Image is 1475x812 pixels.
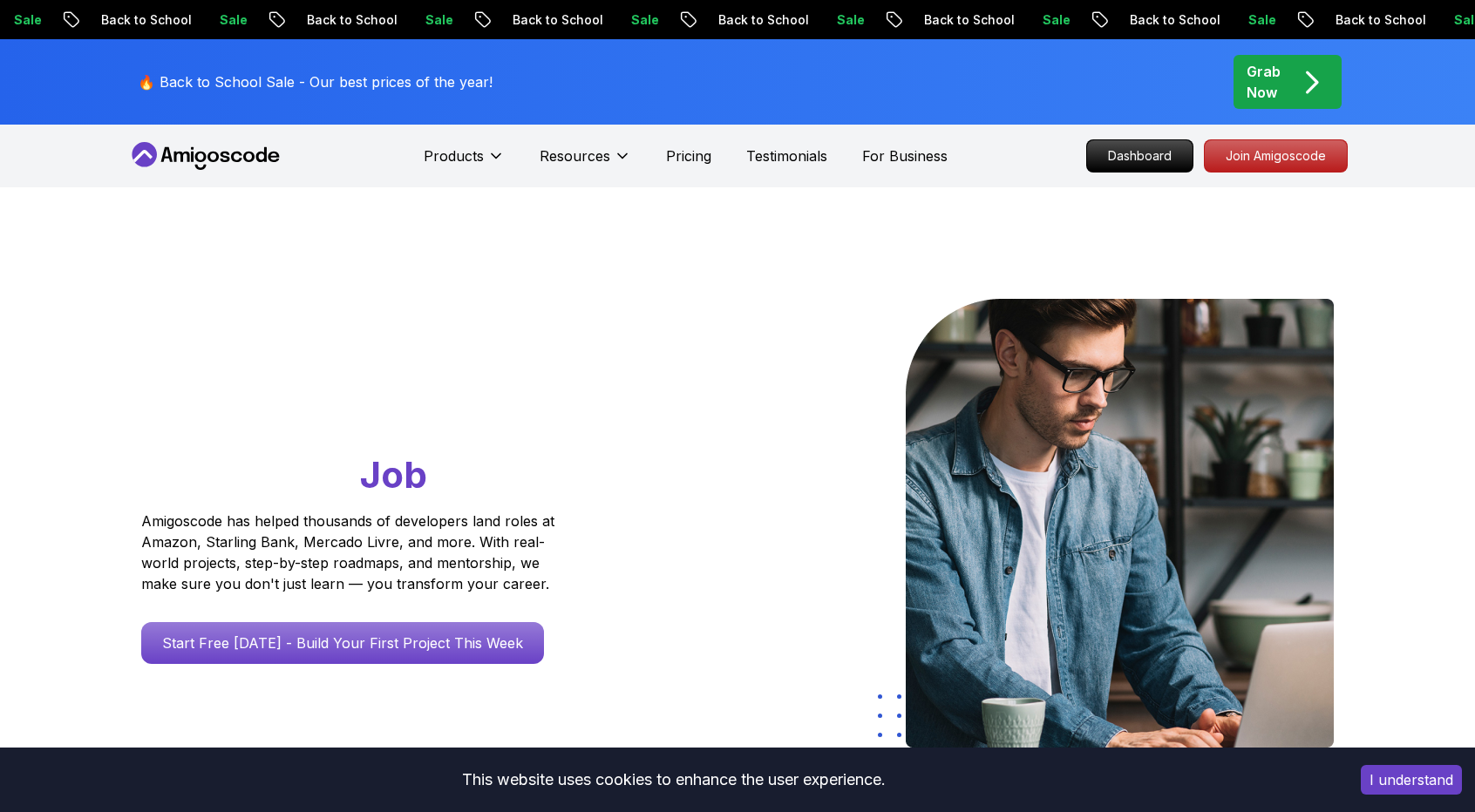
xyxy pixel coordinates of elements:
p: Back to School [1310,11,1429,29]
p: Dashboard [1087,140,1193,172]
a: For Business [862,145,948,166]
a: Pricing [666,145,711,166]
p: Sale [194,11,250,29]
div: This website uses cookies to enhance the user experience. [13,761,1335,799]
p: Sale [1017,11,1073,29]
p: Back to School [899,11,1017,29]
p: Back to School [1105,11,1223,29]
p: Back to School [487,11,606,29]
p: Resources [540,145,610,166]
p: Amigoscode has helped thousands of developers land roles at Amazon, Starling Bank, Mercado Livre,... [141,511,560,594]
a: Testimonials [746,145,827,166]
span: Job [360,452,427,497]
p: Sale [400,11,456,29]
button: Resources [540,145,631,180]
button: Products [424,145,505,180]
p: Grab Now [1247,61,1281,103]
p: Back to School [76,11,194,29]
p: Sale [812,11,867,29]
h1: Go From Learning to Hired: Master Java, Spring Boot & Cloud Skills That Get You the [141,299,622,500]
img: hero [906,299,1334,748]
p: Sale [1223,11,1279,29]
button: Accept cookies [1361,765,1462,795]
p: Back to School [693,11,812,29]
a: Dashboard [1086,139,1193,173]
p: Sale [606,11,662,29]
a: Join Amigoscode [1204,139,1348,173]
p: Back to School [282,11,400,29]
a: Start Free [DATE] - Build Your First Project This Week [141,622,544,664]
p: Products [424,145,484,166]
p: 🔥 Back to School Sale - Our best prices of the year! [138,71,493,92]
p: Join Amigoscode [1205,140,1347,172]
